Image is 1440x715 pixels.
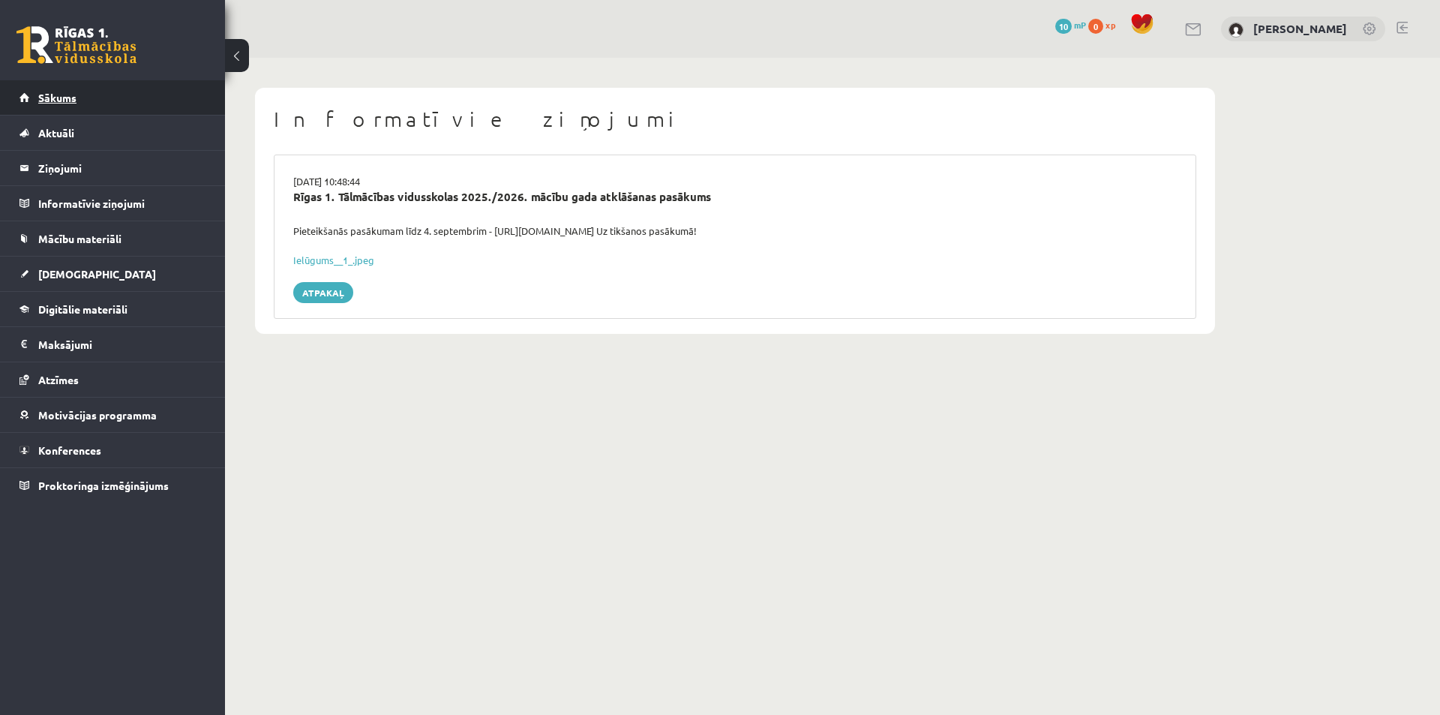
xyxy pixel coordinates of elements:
[282,174,1188,189] div: [DATE] 10:48:44
[19,292,206,326] a: Digitālie materiāli
[38,373,79,386] span: Atzīmes
[19,468,206,503] a: Proktoringa izmēģinājums
[38,186,206,221] legend: Informatīvie ziņojumi
[1055,19,1086,31] a: 10 mP
[1228,23,1243,38] img: Ilia Ganebnyi
[19,116,206,150] a: Aktuāli
[1088,19,1103,34] span: 0
[19,433,206,467] a: Konferences
[19,398,206,432] a: Motivācijas programma
[38,327,206,362] legend: Maksājumi
[38,91,76,104] span: Sākums
[19,80,206,115] a: Sākums
[293,188,1177,206] div: Rīgas 1. Tālmācības vidusskolas 2025./2026. mācību gada atklāšanas pasākums
[19,151,206,185] a: Ziņojumi
[38,479,169,492] span: Proktoringa izmēģinājums
[38,267,156,281] span: [DEMOGRAPHIC_DATA]
[1088,19,1123,31] a: 0 xp
[1105,19,1115,31] span: xp
[293,254,374,266] a: Ielūgums__1_.jpeg
[19,327,206,362] a: Maksājumi
[16,26,136,64] a: Rīgas 1. Tālmācības vidusskola
[38,408,157,422] span: Motivācijas programma
[38,443,101,457] span: Konferences
[38,151,206,185] legend: Ziņojumi
[38,302,127,316] span: Digitālie materiāli
[19,221,206,256] a: Mācību materiāli
[282,224,1188,239] div: Pieteikšanās pasākumam līdz 4. septembrim - [URL][DOMAIN_NAME] Uz tikšanos pasākumā!
[38,126,74,140] span: Aktuāli
[293,282,353,303] a: Atpakaļ
[1253,21,1347,36] a: [PERSON_NAME]
[38,232,121,245] span: Mācību materiāli
[1074,19,1086,31] span: mP
[274,107,1196,132] h1: Informatīvie ziņojumi
[19,257,206,291] a: [DEMOGRAPHIC_DATA]
[1055,19,1072,34] span: 10
[19,186,206,221] a: Informatīvie ziņojumi
[19,362,206,397] a: Atzīmes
